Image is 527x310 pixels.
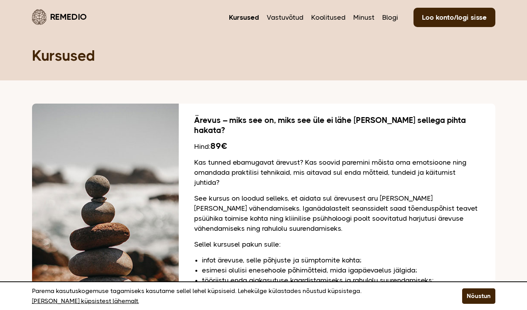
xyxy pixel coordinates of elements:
[210,141,227,151] b: 89€
[382,12,398,22] a: Blogi
[194,115,480,135] h2: Ärevus – miks see on, miks see üle ei lähe [PERSON_NAME] sellega pihta hakata?
[194,157,480,187] p: Kas tunned ebamugavat ärevust? Kas soovid paremini mõista oma emotsioone ning omandada praktilisi...
[32,9,46,25] img: Remedio logo
[462,288,495,304] button: Nõustun
[32,8,87,26] a: Remedio
[229,12,259,22] a: Kursused
[194,239,480,249] p: Sellel kursusel pakun sulle:
[311,12,346,22] a: Koolitused
[32,286,443,306] p: Parema kasutuskogemuse tagamiseks kasutame sellel lehel küpsiseid. Lehekülge külastades nõustud k...
[194,193,480,233] p: See kursus on loodud selleks, et aidata sul ärevusest aru [PERSON_NAME] [PERSON_NAME] vähendamise...
[413,8,495,27] a: Loo konto/logi sisse
[353,12,374,22] a: Minust
[202,255,480,265] li: infot ärevuse, selle põhjuste ja sümptomite kohta;
[202,275,480,285] li: tööriistu enda ajakasutuse kaardistamiseks ja rahulolu suurendamiseks;
[194,141,480,152] div: Hind:
[32,296,139,306] a: [PERSON_NAME] küpsistest lähemalt.
[32,46,495,65] h1: Kursused
[202,265,480,275] li: esimesi olulisi enesehoole põhimõtteid, mida igapäevaelus jälgida;
[267,12,303,22] a: Vastuvõtud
